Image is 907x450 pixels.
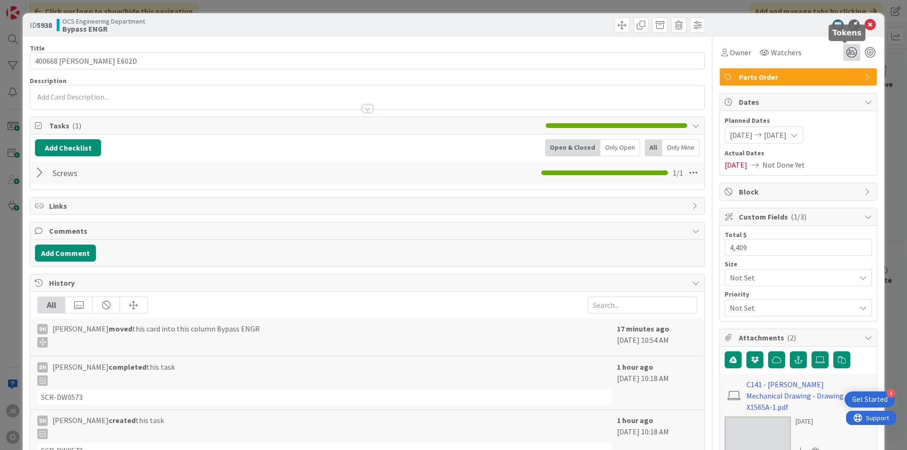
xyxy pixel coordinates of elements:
span: [DATE] [725,159,747,170]
span: [PERSON_NAME] this card into this column Bypass ENGR [52,323,260,348]
button: Add Comment [35,245,96,262]
div: [DATE] 10:54 AM [617,323,697,351]
span: Actual Dates [725,148,872,158]
b: Bypass ENGR [62,25,145,33]
span: History [49,277,687,289]
span: Owner [730,47,751,58]
div: [DATE] [796,416,823,426]
div: 4 [887,389,895,398]
span: ( 2 ) [787,333,796,342]
span: Not Set [730,301,851,314]
span: ID [30,19,52,31]
div: Size [725,261,872,267]
span: Not Done Yet [762,159,805,170]
span: Description [30,76,67,85]
span: [DATE] [764,129,787,141]
b: 1 hour ago [617,416,653,425]
div: Priority [725,291,872,297]
b: moved [109,324,132,333]
label: Total $ [725,230,747,239]
span: [PERSON_NAME] this task [52,415,164,439]
span: Watchers [771,47,802,58]
span: Dates [739,96,860,108]
input: Search... [588,297,697,314]
span: Block [739,186,860,197]
span: [PERSON_NAME] this task [52,361,175,386]
a: C141 - [PERSON_NAME] Mechanical Drawing - Drawing X1565A-1.pdf [746,379,856,413]
input: Add Checklist... [49,164,262,181]
div: Open & Closed [545,139,600,156]
span: Not Set [730,271,851,284]
input: type card name here... [30,52,705,69]
div: Get Started [852,395,888,404]
div: DH [37,362,48,373]
div: DH [37,416,48,426]
span: OCS Engineering Department [62,17,145,25]
span: Planned Dates [725,116,872,126]
b: created [109,416,136,425]
div: DH [37,324,48,334]
b: 1 hour ago [617,362,653,372]
div: Open Get Started checklist, remaining modules: 4 [845,391,895,408]
span: Support [20,1,43,13]
span: Tasks [49,120,541,131]
div: All [38,297,65,313]
span: ( 1/3 ) [791,212,806,221]
b: 17 minutes ago [617,324,669,333]
h5: Tokens [832,28,862,37]
span: Links [49,200,687,212]
b: 5938 [37,20,52,30]
div: SCR-DW0573 [37,390,612,405]
span: Custom Fields [739,211,860,222]
span: ( 1 ) [72,121,81,130]
b: completed [109,362,146,372]
div: All [645,139,662,156]
div: Only Open [600,139,640,156]
span: Parts Order [739,71,860,83]
label: Title [30,44,45,52]
button: Add Checklist [35,139,101,156]
span: Comments [49,225,687,237]
span: Attachments [739,332,860,343]
span: 1 / 1 [673,167,683,178]
div: [DATE] 10:18 AM [617,361,697,405]
div: Only Mine [662,139,700,156]
span: [DATE] [730,129,753,141]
